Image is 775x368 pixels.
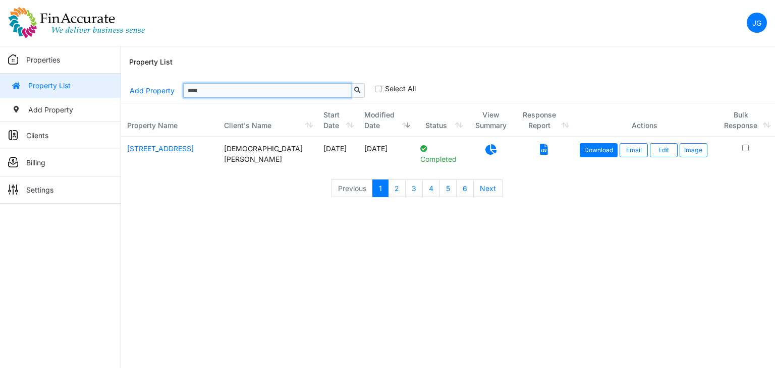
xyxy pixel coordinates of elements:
[650,143,678,157] a: Edit
[439,179,457,198] a: 5
[620,143,647,157] button: Email
[420,143,461,164] p: Completed
[8,7,145,39] img: spp logo
[317,103,358,137] th: Start Date: activate to sort column ascending
[388,179,406,198] a: 2
[358,137,414,178] td: [DATE]
[752,18,761,28] p: JG
[183,83,351,97] input: Sizing example input
[422,179,440,198] a: 4
[121,103,218,137] th: Property Name: activate to sort column ascending
[26,54,60,65] p: Properties
[715,103,775,137] th: Bulk Response: activate to sort column ascending
[747,13,767,33] a: JG
[580,143,618,157] a: Download
[26,130,48,141] p: Clients
[574,103,715,137] th: Actions
[473,179,503,198] a: Next
[218,103,317,137] th: Client's Name: activate to sort column ascending
[8,54,18,65] img: sidemenu_properties.png
[26,157,45,168] p: Billing
[680,143,707,157] button: Image
[218,137,317,178] td: [DEMOGRAPHIC_DATA][PERSON_NAME]
[372,179,389,198] a: 1
[127,144,194,153] a: [STREET_ADDRESS]
[317,137,358,178] td: [DATE]
[8,157,18,167] img: sidemenu_billing.png
[26,185,53,195] p: Settings
[8,185,18,195] img: sidemenu_settings.png
[467,103,515,137] th: View Summary
[405,179,423,198] a: 3
[358,103,414,137] th: Modified Date: activate to sort column ascending
[129,82,175,99] a: Add Property
[8,130,18,140] img: sidemenu_client.png
[385,83,416,94] label: Select All
[515,103,574,137] th: Response Report: activate to sort column ascending
[456,179,474,198] a: 6
[129,58,173,67] h6: Property List
[414,103,467,137] th: Status: activate to sort column ascending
